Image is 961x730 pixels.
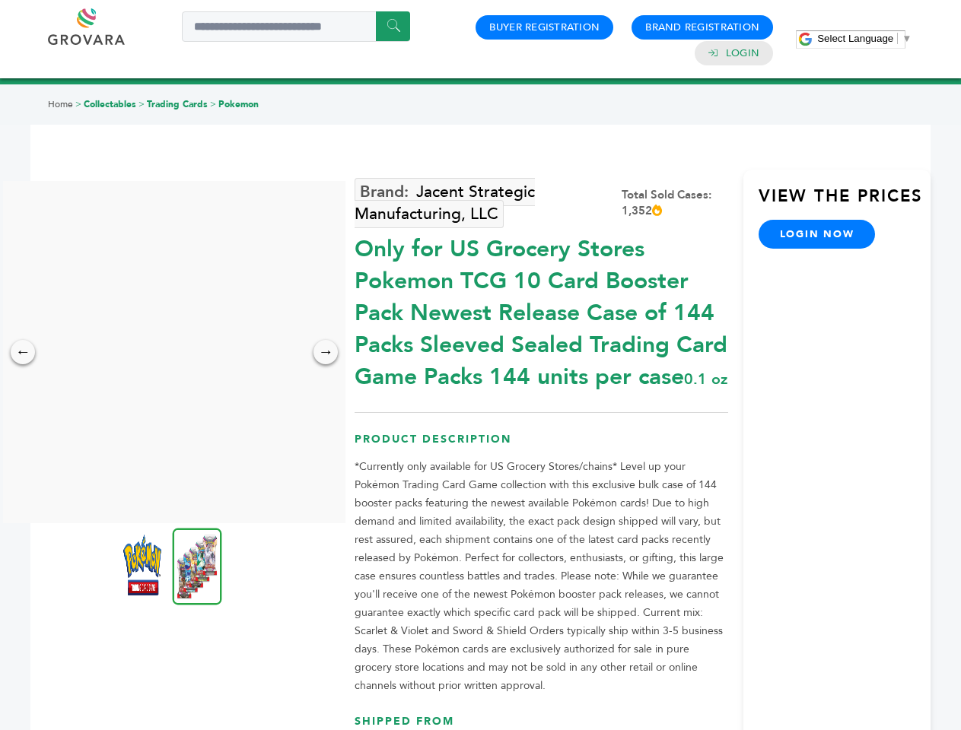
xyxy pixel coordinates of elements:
div: → [313,340,338,364]
span: > [138,98,145,110]
a: Pokemon [218,98,259,110]
a: Trading Cards [147,98,208,110]
a: Home [48,98,73,110]
h3: View the Prices [759,185,931,220]
a: Select Language​ [817,33,912,44]
div: ← [11,340,35,364]
h3: Product Description [355,432,728,459]
input: Search a product or brand... [182,11,410,42]
a: Jacent Strategic Manufacturing, LLC [355,178,535,228]
a: Collectables [84,98,136,110]
a: login now [759,220,876,249]
span: > [75,98,81,110]
div: Only for US Grocery Stores Pokemon TCG 10 Card Booster Pack Newest Release Case of 144 Packs Slee... [355,226,728,393]
a: Buyer Registration [489,21,600,34]
span: ​ [897,33,898,44]
span: ▼ [902,33,912,44]
img: *Only for US Grocery Stores* Pokemon TCG 10 Card Booster Pack – Newest Release (Case of 144 Packs... [123,535,161,595]
span: 0.1 oz [684,369,727,389]
span: > [210,98,216,110]
div: Total Sold Cases: 1,352 [622,187,728,219]
a: Login [726,46,759,60]
p: *Currently only available for US Grocery Stores/chains* Level up your Pokémon Trading Card Game c... [355,458,728,695]
a: Brand Registration [645,21,759,34]
span: Select Language [817,33,893,44]
img: *Only for US Grocery Stores* Pokemon TCG 10 Card Booster Pack – Newest Release (Case of 144 Packs... [173,528,222,605]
